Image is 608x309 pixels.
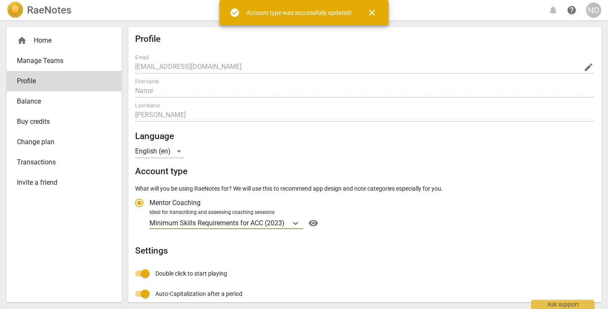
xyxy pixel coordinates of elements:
[135,193,594,230] div: Account type
[586,3,601,18] button: NO
[149,209,592,216] div: Ideal for transcribing and assessing coaching sessions
[17,157,105,167] span: Transactions
[367,8,377,18] span: close
[135,103,160,108] label: Last Name
[135,145,184,158] div: English (en)
[7,172,122,193] a: Invite a friend
[135,55,149,60] label: E-mail
[584,62,594,72] span: edit
[7,112,122,132] a: Buy credits
[7,2,24,19] img: Logo
[155,269,227,278] span: Double click to start playing
[7,132,122,152] a: Change plan
[531,300,594,309] div: Ask support
[135,184,594,193] p: What will you be using RaeNotes for? We will use this to recommend app design and note categories...
[307,216,320,230] button: Help
[362,3,382,23] button: Close
[564,3,579,18] a: Help
[135,246,594,256] h2: Settings
[17,36,105,46] div: Home
[135,131,594,142] h2: Language
[583,61,594,73] button: Change Email
[135,79,159,84] label: First name
[7,91,122,112] a: Balance
[7,2,71,19] a: LogoRaeNotes
[149,218,285,228] p: Minimum Skills Requirements for ACC (2023)
[155,290,242,298] span: Auto-Capitalization after a period
[17,96,105,107] span: Balance
[7,51,122,71] a: Manage Teams
[135,34,594,44] h2: Profile
[135,166,594,177] h2: Account type
[7,30,122,51] div: Home
[17,56,105,66] span: Manage Teams
[7,152,122,172] a: Transactions
[230,8,240,18] span: check_circle
[7,71,122,91] a: Profile
[567,5,577,15] span: help
[17,178,105,188] span: Invite a friend
[303,216,320,230] a: Help
[307,218,320,228] span: visibility
[17,137,105,147] span: Change plan
[17,117,105,127] span: Buy credits
[27,4,71,16] h2: RaeNotes
[247,8,352,17] div: Account type was successfully updated!
[17,76,105,86] span: Profile
[17,36,27,46] span: home
[149,198,201,208] span: Mentor Coaching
